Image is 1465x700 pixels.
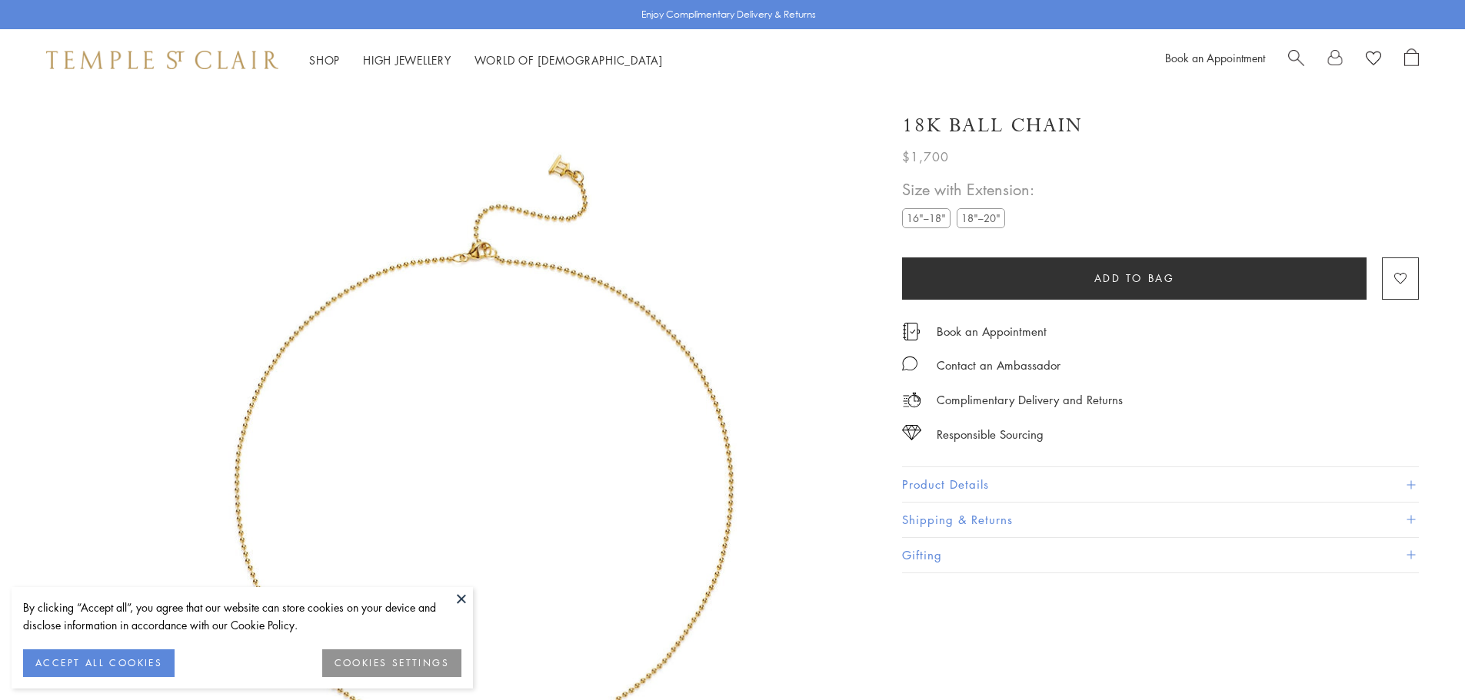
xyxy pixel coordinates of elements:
[641,7,816,22] p: Enjoy Complimentary Delivery & Returns
[309,52,340,68] a: ShopShop
[309,51,663,70] nav: Main navigation
[23,599,461,634] div: By clicking “Accept all”, you agree that our website can store cookies on your device and disclos...
[902,257,1367,300] button: Add to bag
[902,425,921,440] img: icon_sourcing.svg
[363,52,451,68] a: High JewelleryHigh Jewellery
[1366,48,1381,71] a: View Wishlist
[902,356,917,371] img: MessageIcon-01_2.svg
[902,112,1083,139] h1: 18K Ball Chain
[1388,628,1450,685] iframe: Gorgias live chat messenger
[937,390,1123,410] p: Complimentary Delivery and Returns
[902,538,1419,572] button: Gifting
[46,51,278,69] img: Temple St. Clair
[474,52,663,68] a: World of [DEMOGRAPHIC_DATA]World of [DEMOGRAPHIC_DATA]
[937,323,1047,340] a: Book an Appointment
[1094,270,1175,287] span: Add to bag
[1288,48,1304,71] a: Search
[322,649,461,677] button: COOKIES SETTINGS
[902,467,1419,502] button: Product Details
[23,649,175,677] button: ACCEPT ALL COOKIES
[902,147,949,167] span: $1,700
[902,503,1419,537] button: Shipping & Returns
[902,177,1034,202] span: Size with Extension:
[902,390,921,410] img: icon_delivery.svg
[902,323,921,340] img: icon_appointment.svg
[957,208,1005,227] label: 18"–20"
[937,356,1060,375] div: Contact an Ambassador
[1404,48,1419,71] a: Open Shopping Bag
[1165,50,1265,65] a: Book an Appointment
[902,208,951,227] label: 16"–18"
[937,425,1044,444] div: Responsible Sourcing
